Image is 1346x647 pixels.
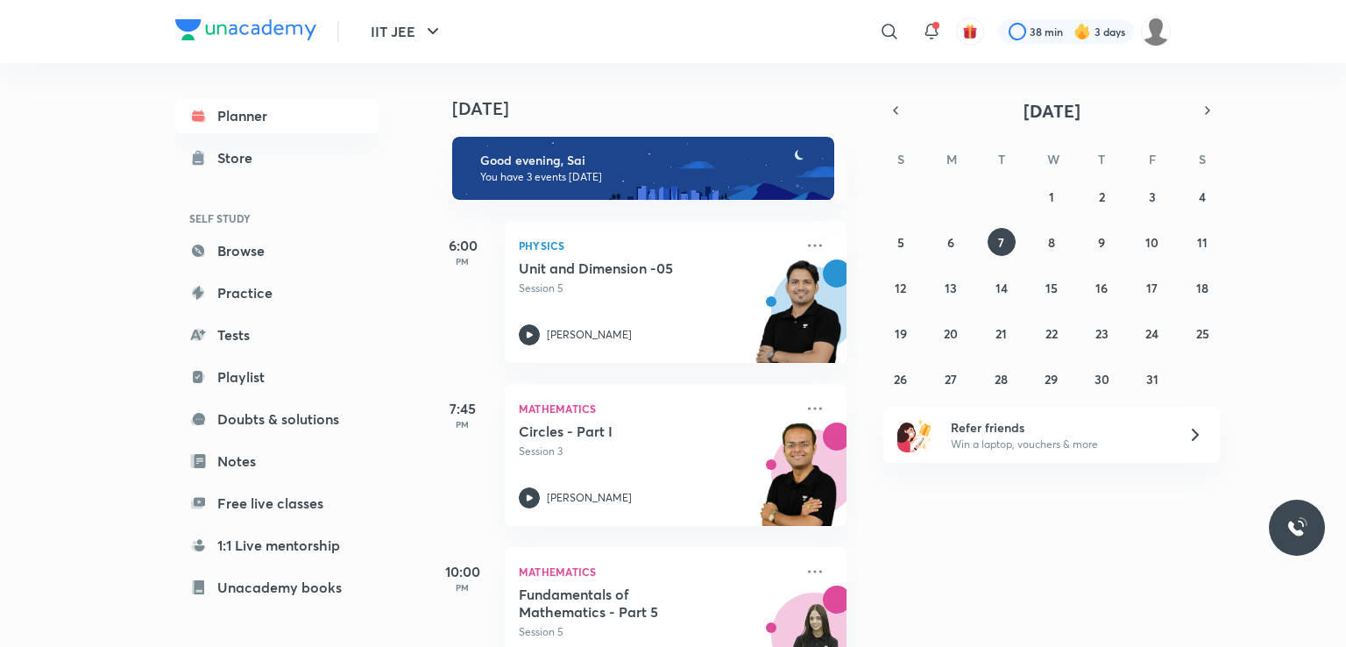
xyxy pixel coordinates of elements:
[998,234,1004,251] abbr: October 7, 2025
[1095,371,1109,387] abbr: October 30, 2025
[944,325,958,342] abbr: October 20, 2025
[175,444,379,479] a: Notes
[480,153,818,168] h6: Good evening, Sai
[1141,17,1171,46] img: Sai Rakshith
[519,398,794,419] p: Mathematics
[1087,274,1116,302] button: October 16, 2025
[1048,234,1055,251] abbr: October 8, 2025
[1196,280,1208,296] abbr: October 18, 2025
[750,260,847,380] img: unacademy
[1049,188,1054,205] abbr: October 1, 2025
[998,151,1005,167] abbr: Tuesday
[937,365,965,393] button: October 27, 2025
[452,98,864,119] h4: [DATE]
[452,137,834,200] img: evening
[895,280,906,296] abbr: October 12, 2025
[1146,371,1158,387] abbr: October 31, 2025
[519,444,794,459] p: Session 3
[175,19,316,45] a: Company Logo
[1138,274,1166,302] button: October 17, 2025
[519,561,794,582] p: Mathematics
[175,98,379,133] a: Planner
[1038,228,1066,256] button: October 8, 2025
[988,274,1016,302] button: October 14, 2025
[519,281,794,296] p: Session 5
[1188,228,1216,256] button: October 11, 2025
[887,319,915,347] button: October 19, 2025
[1196,325,1209,342] abbr: October 25, 2025
[1038,182,1066,210] button: October 1, 2025
[1138,319,1166,347] button: October 24, 2025
[1047,151,1059,167] abbr: Wednesday
[995,325,1007,342] abbr: October 21, 2025
[1099,188,1105,205] abbr: October 2, 2025
[988,319,1016,347] button: October 21, 2025
[1286,517,1307,538] img: ttu
[956,18,984,46] button: avatar
[519,586,737,621] h5: Fundamentals of Mathematics - Part 5
[946,151,957,167] abbr: Monday
[519,423,737,440] h5: Circles - Part I
[951,418,1166,437] h6: Refer friends
[519,235,794,256] p: Physics
[428,419,498,430] p: PM
[1188,182,1216,210] button: October 4, 2025
[887,228,915,256] button: October 5, 2025
[175,528,379,563] a: 1:1 Live mentorship
[175,19,316,40] img: Company Logo
[175,570,379,605] a: Unacademy books
[887,274,915,302] button: October 12, 2025
[519,624,794,640] p: Session 5
[1095,280,1108,296] abbr: October 16, 2025
[1045,280,1058,296] abbr: October 15, 2025
[750,423,847,544] img: unacademy
[995,371,1008,387] abbr: October 28, 2025
[1149,151,1156,167] abbr: Friday
[1087,365,1116,393] button: October 30, 2025
[175,233,379,268] a: Browse
[1138,365,1166,393] button: October 31, 2025
[428,398,498,419] h5: 7:45
[1095,325,1109,342] abbr: October 23, 2025
[945,280,957,296] abbr: October 13, 2025
[1045,325,1058,342] abbr: October 22, 2025
[1188,274,1216,302] button: October 18, 2025
[995,280,1008,296] abbr: October 14, 2025
[897,234,904,251] abbr: October 5, 2025
[175,359,379,395] a: Playlist
[894,371,907,387] abbr: October 26, 2025
[1024,99,1080,123] span: [DATE]
[937,228,965,256] button: October 6, 2025
[988,228,1016,256] button: October 7, 2025
[945,371,957,387] abbr: October 27, 2025
[175,402,379,437] a: Doubts & solutions
[887,365,915,393] button: October 26, 2025
[547,327,632,343] p: [PERSON_NAME]
[175,140,379,175] a: Store
[428,561,498,582] h5: 10:00
[1145,234,1158,251] abbr: October 10, 2025
[519,260,737,277] h5: Unit and Dimension -05
[480,170,818,184] p: You have 3 events [DATE]
[360,14,454,49] button: IIT JEE
[1138,182,1166,210] button: October 3, 2025
[1045,371,1058,387] abbr: October 29, 2025
[1188,319,1216,347] button: October 25, 2025
[1038,365,1066,393] button: October 29, 2025
[547,490,632,506] p: [PERSON_NAME]
[1199,188,1206,205] abbr: October 4, 2025
[951,437,1166,452] p: Win a laptop, vouchers & more
[1038,274,1066,302] button: October 15, 2025
[1146,280,1158,296] abbr: October 17, 2025
[175,317,379,352] a: Tests
[1098,151,1105,167] abbr: Thursday
[908,98,1195,123] button: [DATE]
[895,325,907,342] abbr: October 19, 2025
[175,275,379,310] a: Practice
[217,147,263,168] div: Store
[937,319,965,347] button: October 20, 2025
[428,582,498,593] p: PM
[947,234,954,251] abbr: October 6, 2025
[175,486,379,521] a: Free live classes
[1087,228,1116,256] button: October 9, 2025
